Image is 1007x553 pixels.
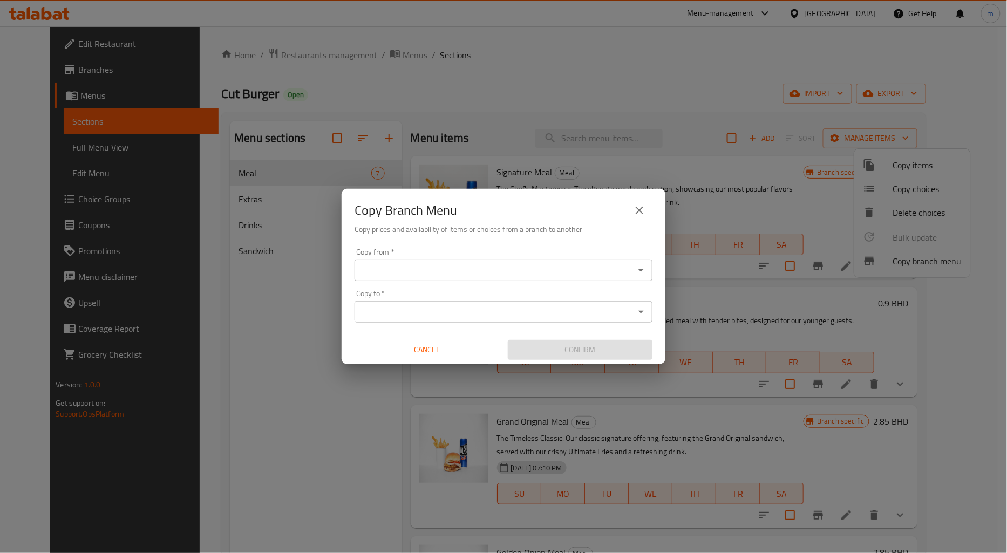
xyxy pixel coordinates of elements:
button: Cancel [355,340,499,360]
button: close [627,197,652,223]
button: Open [634,304,649,319]
span: Cancel [359,343,495,357]
h6: Copy prices and availability of items or choices from a branch to another [355,223,652,235]
button: Open [634,263,649,278]
h2: Copy Branch Menu [355,202,457,219]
